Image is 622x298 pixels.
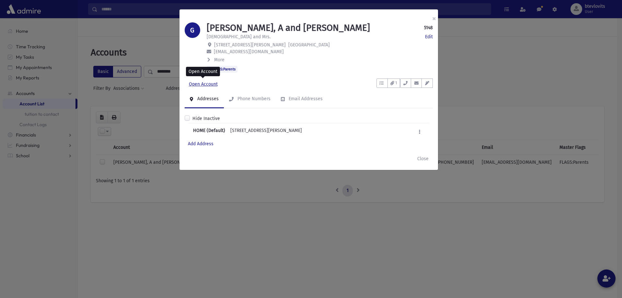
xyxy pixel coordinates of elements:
[424,24,433,31] strong: 5148
[236,96,271,101] div: Phone Numbers
[185,90,224,108] a: Addresses
[185,78,222,90] a: Open Account
[427,9,441,28] button: ×
[395,80,397,86] span: 1
[207,66,237,72] span: FLAGS:Parents
[188,141,213,147] a: Add Address
[224,90,276,108] a: Phone Numbers
[192,115,220,122] label: Hide Inactive
[207,33,271,40] p: [DEMOGRAPHIC_DATA] and Mrs.
[214,57,225,63] span: More
[214,42,286,48] span: [STREET_ADDRESS][PERSON_NAME]
[288,42,330,48] span: [GEOGRAPHIC_DATA]
[413,153,433,165] button: Close
[230,127,302,137] div: [STREET_ADDRESS][PERSON_NAME]
[186,67,220,76] div: Open Account
[387,78,400,88] button: 1
[287,96,323,101] div: Email Addresses
[207,22,370,33] h1: [PERSON_NAME], A and [PERSON_NAME]
[193,127,225,137] b: HOME (Default)
[276,90,328,108] a: Email Addresses
[185,22,200,38] div: G
[214,49,284,54] span: [EMAIL_ADDRESS][DOMAIN_NAME]
[196,96,219,101] div: Addresses
[207,56,225,63] button: More
[425,33,433,40] a: Edit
